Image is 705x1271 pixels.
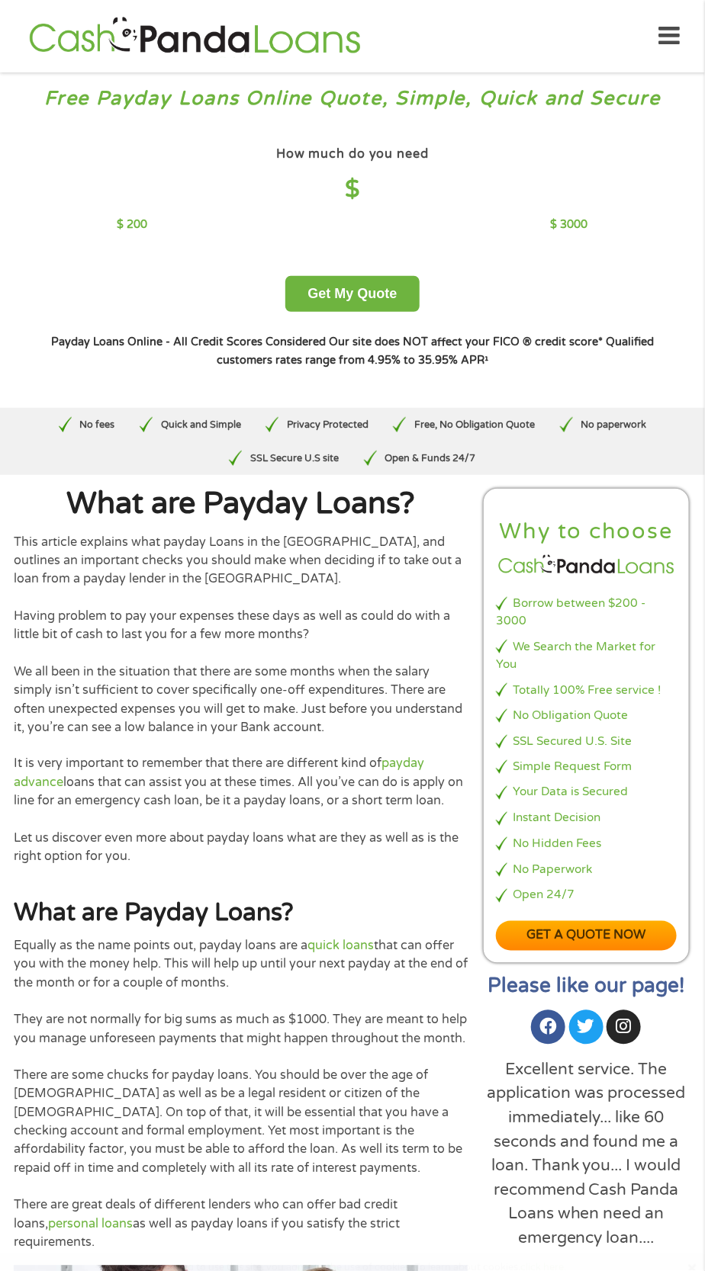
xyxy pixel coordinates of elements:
[51,335,326,348] strong: Payday Loans Online - All Credit Scores Considered
[481,1058,691,1251] div: Excellent service. The application was processed immediately... like 60 seconds and found me a lo...
[581,418,646,432] p: No paperwork
[14,1196,468,1252] p: There are great deals of different lenders who can offer bad credit loans, as well as payday loan...
[496,887,677,904] li: Open 24/7
[496,733,677,750] li: SSL Secured U.S. Site
[385,451,476,466] p: Open & Funds 24/7
[14,898,468,929] h2: What are Payday Loans?
[250,451,339,466] p: SSL Secure U.S site
[329,335,603,348] strong: Our site does NOT affect your FICO ® credit score*
[117,217,147,233] p: $ 200
[14,830,468,867] p: Let us discover even more about payday loans what are they as well as is the right option for you.
[14,1011,468,1048] p: They are not normally for big sums as much as $1000. They are meant to help you manage unforeseen...
[414,418,535,432] p: Free, No Obligation Quote
[285,276,419,312] button: Get My Quote
[496,518,677,546] h2: Why to choose
[14,489,468,519] h1: What are Payday Loans?
[14,607,468,644] p: Having problem to pay your expenses these days as well as could do with a little bit of cash to l...
[307,939,374,954] a: quick loans
[24,14,365,58] img: GetLoanNow Logo
[496,810,677,827] li: Instant Decision
[496,638,677,673] li: We Search the Market for You
[14,756,424,790] a: payday advance
[496,862,677,879] li: No Paperwork
[117,174,587,205] h4: $
[161,418,241,432] p: Quick and Simple
[14,1067,468,1178] p: There are some chucks for payday loans. You should be over the age of [DEMOGRAPHIC_DATA] as well ...
[14,86,691,111] h3: Free Payday Loans Online Quote, Simple, Quick and Secure
[496,707,677,724] li: No Obligation Quote
[496,921,677,951] a: Get a quote now
[481,977,691,997] h2: Please like our page!​
[14,937,468,993] p: Equally as the name points out, payday loans are a that can offer you with the money help. This w...
[496,784,677,801] li: Your Data is Secured
[48,1217,133,1232] a: personal loans
[79,418,114,432] p: No fees
[14,663,468,737] p: We all been in the situation that there are some months when the salary simply isn’t sufficient t...
[496,595,677,630] li: Borrow between $200 - 3000
[287,418,369,432] p: Privacy Protected
[14,755,468,810] p: It is very important to remember that there are different kind of loans that can assist you at th...
[551,217,588,233] p: $ 3000
[496,836,677,853] li: No Hidden Fees
[496,682,677,699] li: Totally 100% Free service !
[496,759,677,776] li: Simple Request Form
[14,533,468,589] p: This article explains what payday Loans in the [GEOGRAPHIC_DATA], and outlines an important check...
[276,146,429,162] h4: How much do you need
